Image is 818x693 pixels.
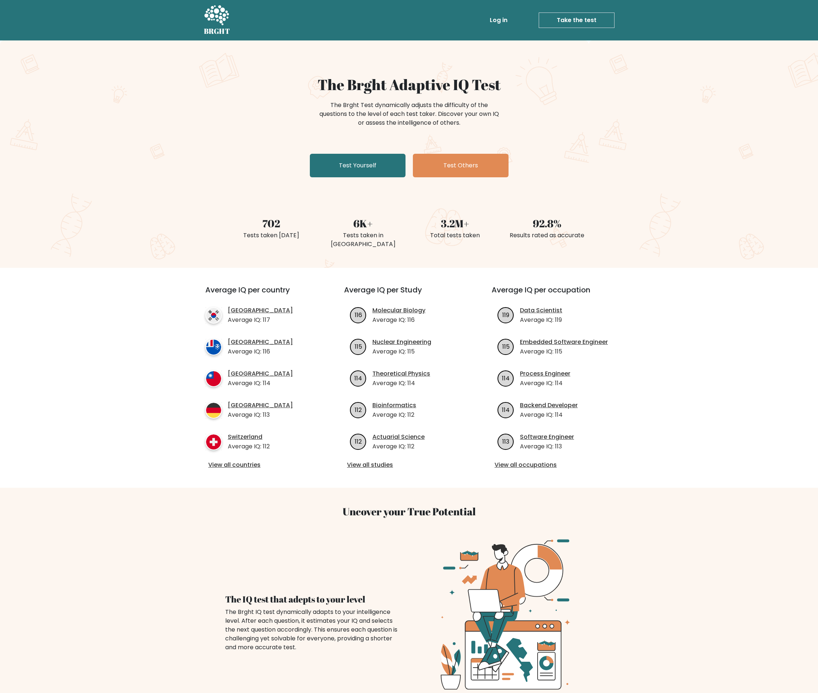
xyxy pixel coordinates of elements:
h3: Average IQ per occupation [492,285,622,303]
p: Average IQ: 112 [228,442,270,451]
p: Average IQ: 114 [228,379,293,388]
p: Average IQ: 114 [372,379,430,388]
text: 113 [502,437,509,445]
a: Actuarial Science [372,433,425,441]
a: Bioinformatics [372,401,416,410]
a: Take the test [539,13,615,28]
text: 112 [355,405,362,414]
a: BRGHT [204,3,230,38]
h4: The IQ test that adepts to your level [225,594,400,605]
p: Average IQ: 112 [372,442,425,451]
a: Software Engineer [520,433,574,441]
h3: Uncover your True Potential [171,505,648,518]
a: Data Scientist [520,306,562,315]
a: View all occupations [495,461,619,469]
h3: Average IQ per Study [344,285,474,303]
div: Tests taken in [GEOGRAPHIC_DATA] [322,231,405,249]
a: View all countries [208,461,315,469]
a: Log in [487,13,510,28]
a: Backend Developer [520,401,578,410]
a: Theoretical Physics [372,369,430,378]
img: country [205,370,222,387]
p: Average IQ: 113 [520,442,574,451]
text: 116 [355,310,362,319]
text: 119 [502,310,509,319]
text: 114 [502,405,510,414]
a: Process Engineer [520,369,570,378]
text: 112 [355,437,362,445]
a: [GEOGRAPHIC_DATA] [228,338,293,346]
img: country [205,339,222,355]
p: Average IQ: 115 [372,347,431,356]
div: 92.8% [506,216,589,231]
div: The Brght IQ test dynamically adapts to your intelligence level. After each question, it estimate... [225,608,400,652]
a: [GEOGRAPHIC_DATA] [228,369,293,378]
a: Nuclear Engineering [372,338,431,346]
h1: The Brght Adaptive IQ Test [230,76,589,93]
a: Test Others [413,154,509,177]
a: [GEOGRAPHIC_DATA] [228,401,293,410]
img: country [205,434,222,450]
p: Average IQ: 119 [520,316,562,324]
text: 115 [355,342,362,351]
div: 702 [230,216,313,231]
a: View all studies [347,461,471,469]
p: Average IQ: 116 [372,316,425,324]
a: Test Yourself [310,154,406,177]
text: 115 [502,342,510,351]
a: Embedded Software Engineer [520,338,608,346]
text: 114 [502,374,510,382]
div: Tests taken [DATE] [230,231,313,240]
a: Molecular Biology [372,306,425,315]
div: The Brght Test dynamically adjusts the difficulty of the questions to the level of each test take... [317,101,501,127]
p: Average IQ: 114 [520,411,578,419]
div: Total tests taken [414,231,497,240]
img: country [205,402,222,419]
p: Average IQ: 117 [228,316,293,324]
a: [GEOGRAPHIC_DATA] [228,306,293,315]
img: country [205,307,222,324]
h3: Average IQ per country [205,285,318,303]
text: 114 [354,374,362,382]
div: Results rated as accurate [506,231,589,240]
div: 6K+ [322,216,405,231]
p: Average IQ: 114 [520,379,570,388]
div: 3.2M+ [414,216,497,231]
p: Average IQ: 113 [228,411,293,419]
p: Average IQ: 115 [520,347,608,356]
p: Average IQ: 116 [228,347,293,356]
p: Average IQ: 112 [372,411,416,419]
h5: BRGHT [204,27,230,36]
a: Switzerland [228,433,270,441]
